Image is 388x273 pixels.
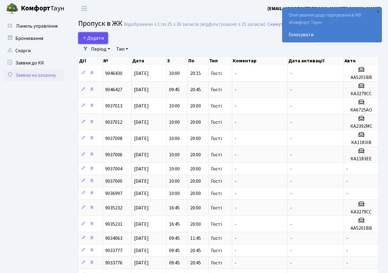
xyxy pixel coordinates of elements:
span: 20:00 [190,221,201,228]
span: - [235,151,236,158]
span: - [290,135,292,142]
h5: КА6725АО [346,107,376,113]
span: 20:00 [190,205,201,211]
span: - [346,259,348,266]
span: - [235,178,236,185]
span: 20:00 [190,135,201,142]
span: 20:00 [190,190,201,197]
b: Комфорт [21,3,50,13]
th: З [167,57,187,65]
h5: АА5201ВВ [346,75,376,80]
span: - [235,86,236,93]
span: Панель управління [16,23,58,29]
span: [DATE] [134,166,149,172]
span: - [290,86,292,93]
span: - [235,70,236,77]
a: Заявки на охорону [3,69,64,81]
span: - [235,166,236,172]
span: [DATE] [134,178,149,185]
span: 9037008 [105,135,122,142]
th: Авто [344,57,379,65]
a: Скинути [267,21,286,27]
span: 20:15 [190,70,201,77]
span: 9036997 [105,190,122,197]
span: [DATE] [134,70,149,77]
img: logo.png [6,2,18,15]
div: × [375,8,381,14]
span: [DATE] [134,259,149,266]
span: [DATE] [134,247,149,254]
span: 10:00 [169,103,180,109]
span: - [290,103,292,109]
span: [DATE] [134,190,149,197]
span: - [235,221,236,228]
span: 20:00 [190,103,201,109]
th: Дії [79,57,103,65]
span: - [290,70,292,77]
span: [DATE] [134,103,149,109]
span: Гості [211,205,222,210]
span: Гості [211,71,222,76]
th: Дата активації [288,57,344,65]
span: [DATE] [134,205,149,211]
span: 09:45 [169,235,180,242]
span: Гості [211,236,222,241]
span: Гості [211,222,222,227]
span: 10:00 [169,151,180,158]
a: Скарги [3,45,64,57]
span: 9037013 [105,103,122,109]
span: 9037012 [105,119,122,126]
span: 9035232 [105,205,122,211]
span: - [346,235,348,242]
button: Переключити навігацію [77,3,92,14]
span: Гості [211,166,222,171]
span: 9037006 [105,151,122,158]
span: Гості [211,260,222,265]
span: 9034063 [105,235,122,242]
span: Таун [21,3,64,14]
span: Гості [211,87,222,92]
div: Опитування щодо паркування в ЖК «Комфорт Таун» [282,8,382,42]
h5: КА3279СС [346,91,376,97]
span: - [290,166,292,172]
span: 11:45 [190,235,201,242]
span: - [290,247,292,254]
a: Додати [78,32,108,44]
span: - [235,135,236,142]
span: - [235,247,236,254]
a: Тип [114,44,131,54]
div: Відображено з 1 по 25 з 26 записів (відфільтровано з 25 записів). [124,21,266,27]
span: [DATE] [134,119,149,126]
a: Бронювання [3,32,64,45]
span: - [346,178,348,185]
span: 20:45 [190,247,201,254]
span: - [346,247,348,254]
th: Коментар [232,57,288,65]
span: Гості [211,120,222,125]
span: 20:45 [190,259,201,266]
span: 9046430 [105,70,122,77]
span: 9037000 [105,178,122,185]
span: 9037004 [105,166,122,172]
span: - [235,190,236,197]
span: 10:00 [169,178,180,185]
span: Гості [211,136,222,141]
span: [DATE] [134,235,149,242]
span: 9046427 [105,86,122,93]
span: 9035231 [105,221,122,228]
span: - [290,205,292,211]
span: 10:00 [169,190,180,197]
span: 20:00 [190,151,201,158]
span: 10:00 [169,119,180,126]
th: Дата [132,57,167,65]
span: - [290,178,292,185]
span: - [290,151,292,158]
span: 10:00 [169,135,180,142]
span: Гості [211,248,222,253]
span: [DATE] [134,151,149,158]
span: - [235,119,236,126]
h5: КА1183ЕЕ [346,156,376,162]
span: 16:45 [169,205,180,211]
th: По [188,57,209,65]
span: 09:45 [169,247,180,254]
